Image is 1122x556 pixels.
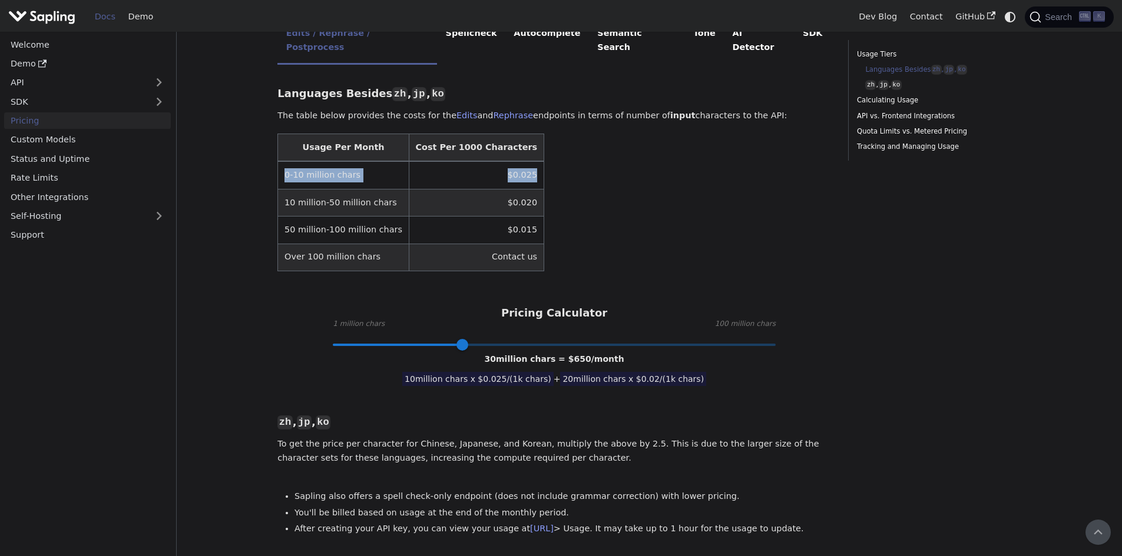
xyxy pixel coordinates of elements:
[4,93,147,110] a: SDK
[4,150,171,167] a: Status and Uptime
[297,415,312,430] code: jp
[409,189,544,216] td: $0.020
[1085,520,1111,545] button: Scroll back to top
[903,8,949,26] a: Contact
[485,354,624,364] span: 30 million chars = $ 650 /month
[4,169,171,187] a: Rate Limits
[4,112,171,129] a: Pricing
[560,372,706,386] span: 20 million chars x $ 0.02 /(1k chars)
[857,49,1017,60] a: Usage Tiers
[277,415,292,430] code: zh
[409,217,544,244] td: $0.015
[878,80,889,90] code: jp
[4,188,171,205] a: Other Integrations
[412,87,426,101] code: jp
[278,161,409,189] td: 0-10 million chars
[294,522,831,536] li: After creating your API key, you can view your usage at > Usage. It may take up to 1 hour for the...
[4,74,147,91] a: API
[88,8,122,26] a: Docs
[333,318,385,330] span: 1 million chars
[949,8,1001,26] a: GitHub
[852,8,903,26] a: Dev Blog
[505,18,589,65] li: Autocomplete
[944,65,954,75] code: jp
[294,490,831,504] li: Sapling also offers a spell check-only endpoint (does not include grammar correction) with lower ...
[865,79,1012,91] a: zh,jp,ko
[857,111,1017,122] a: API vs. Frontend Integrations
[122,8,160,26] a: Demo
[724,18,795,65] li: AI Detector
[277,437,831,465] p: To get the price per character for Chinese, Japanese, and Korean, multiply the above by 2.5. This...
[891,80,902,90] code: ko
[409,244,544,271] td: Contact us
[278,189,409,216] td: 10 million-50 million chars
[795,18,831,65] li: SDK
[4,131,171,148] a: Custom Models
[530,524,554,533] a: [URL]
[277,18,437,65] li: Edits / Rephrase / Postprocess
[685,18,724,65] li: Tone
[4,227,171,244] a: Support
[147,93,171,110] button: Expand sidebar category 'SDK'
[456,111,477,120] a: Edits
[715,318,776,330] span: 100 million chars
[501,307,607,320] h3: Pricing Calculator
[278,244,409,271] td: Over 100 million chars
[8,8,80,25] a: Sapling.ai
[857,141,1017,152] a: Tracking and Managing Usage
[865,80,876,90] code: zh
[277,415,831,429] h3: , ,
[409,134,544,162] th: Cost Per 1000 Characters
[278,134,409,162] th: Usage Per Month
[865,64,1012,75] a: Languages Besideszh,jp,ko
[554,374,561,384] span: +
[4,36,171,53] a: Welcome
[147,74,171,91] button: Expand sidebar category 'API'
[931,65,942,75] code: zh
[8,8,75,25] img: Sapling.ai
[409,161,544,189] td: $0.025
[277,109,831,123] p: The table below provides the costs for the and endpoints in terms of number of characters to the ...
[4,208,171,225] a: Self-Hosting
[316,415,330,430] code: ko
[431,87,445,101] code: ko
[278,217,409,244] td: 50 million-100 million chars
[670,111,696,120] strong: input
[1025,6,1113,28] button: Search (Ctrl+K)
[1041,12,1079,22] span: Search
[857,126,1017,137] a: Quota Limits vs. Metered Pricing
[437,18,505,65] li: Spellcheck
[4,55,171,72] a: Demo
[1093,11,1105,22] kbd: K
[857,95,1017,106] a: Calculating Usage
[392,87,407,101] code: zh
[277,87,831,101] h3: Languages Besides , ,
[1002,8,1019,25] button: Switch between dark and light mode (currently system mode)
[956,65,967,75] code: ko
[493,111,533,120] a: Rephrase
[589,18,685,65] li: Semantic Search
[402,372,554,386] span: 10 million chars x $ 0.025 /(1k chars)
[294,506,831,520] li: You'll be billed based on usage at the end of the monthly period.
